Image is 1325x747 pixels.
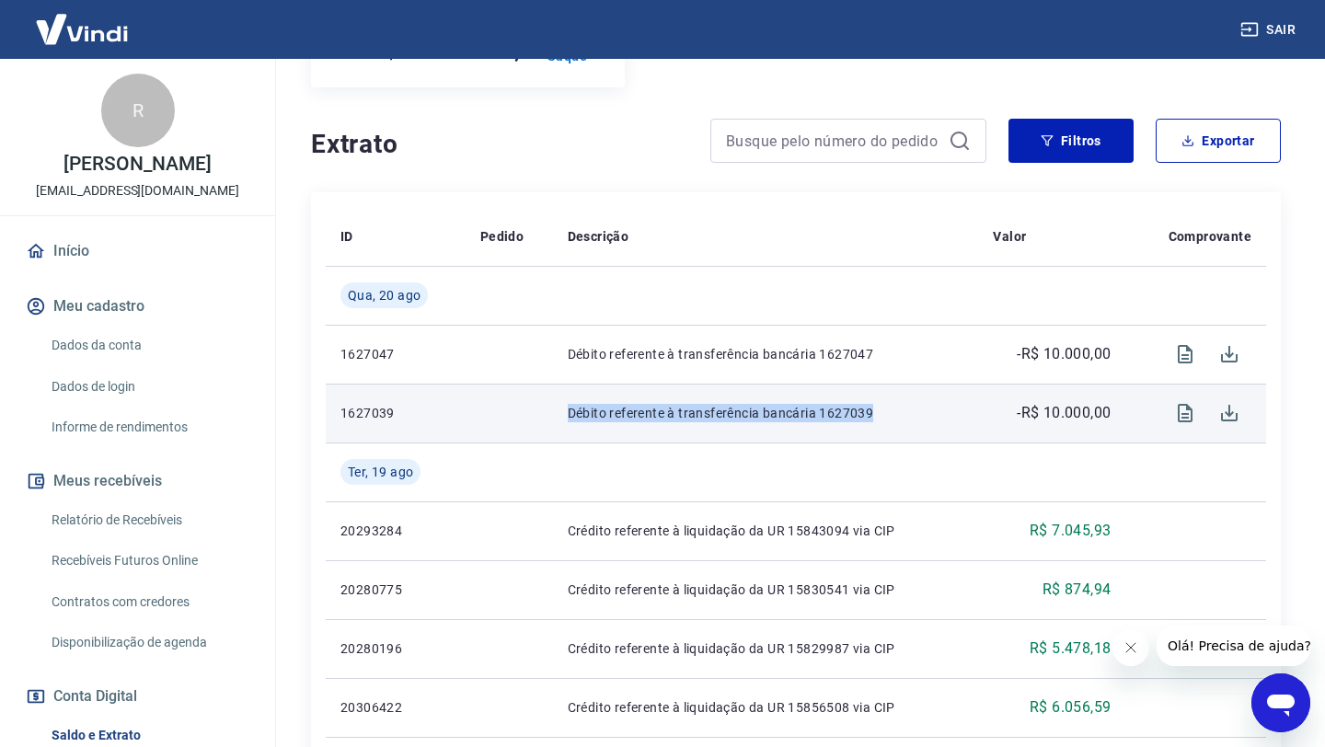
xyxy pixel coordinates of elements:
p: Comprovante [1169,227,1251,246]
p: Valor [993,227,1026,246]
p: Crédito referente à liquidação da UR 15829987 via CIP [568,639,964,658]
iframe: Fechar mensagem [1112,629,1149,666]
p: R$ 874,94 [1043,579,1112,601]
button: Exportar [1156,119,1281,163]
span: Download [1207,391,1251,435]
p: -R$ 10.000,00 [1017,343,1111,365]
p: Crédito referente à liquidação da UR 15856508 via CIP [568,698,964,717]
div: R [101,74,175,147]
a: Recebíveis Futuros Online [44,542,253,580]
span: Ter, 19 ago [348,463,413,481]
p: Pedido [480,227,524,246]
a: Informe de rendimentos [44,408,253,446]
span: Qua, 20 ago [348,286,421,305]
a: Dados da conta [44,327,253,364]
p: Crédito referente à liquidação da UR 15830541 via CIP [568,580,964,599]
p: R$ 7.045,93 [1030,520,1111,542]
p: 1627047 [340,345,451,363]
p: Crédito referente à liquidação da UR 15843094 via CIP [568,522,964,540]
button: Conta Digital [22,676,253,717]
button: Sair [1237,13,1303,47]
p: R$ 6.056,59 [1030,696,1111,718]
p: 1627039 [340,404,451,422]
p: -R$ 10.000,00 [1017,402,1111,424]
a: Relatório de Recebíveis [44,501,253,539]
a: Início [22,231,253,271]
button: Meus recebíveis [22,461,253,501]
button: Meu cadastro [22,286,253,327]
img: Vindi [22,1,142,57]
a: Disponibilização de agenda [44,624,253,661]
span: Visualizar [1163,391,1207,435]
p: 20306422 [340,698,451,717]
p: 20280196 [340,639,451,658]
p: [PERSON_NAME] [63,155,211,174]
p: [EMAIL_ADDRESS][DOMAIN_NAME] [36,181,239,201]
p: R$ 5.478,18 [1030,638,1111,660]
p: Descrição [568,227,629,246]
input: Busque pelo número do pedido [726,127,941,155]
span: Download [1207,332,1251,376]
h4: Extrato [311,126,688,163]
p: 20280775 [340,580,451,599]
a: Dados de login [44,368,253,406]
span: Visualizar [1163,332,1207,376]
span: Olá! Precisa de ajuda? [11,13,155,28]
p: ID [340,227,353,246]
p: 20293284 [340,522,451,540]
p: Débito referente à transferência bancária 1627047 [568,345,964,363]
p: Débito referente à transferência bancária 1627039 [568,404,964,422]
a: Contratos com credores [44,583,253,621]
iframe: Botão para abrir a janela de mensagens [1251,673,1310,732]
button: Filtros [1008,119,1134,163]
iframe: Mensagem da empresa [1157,626,1310,666]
